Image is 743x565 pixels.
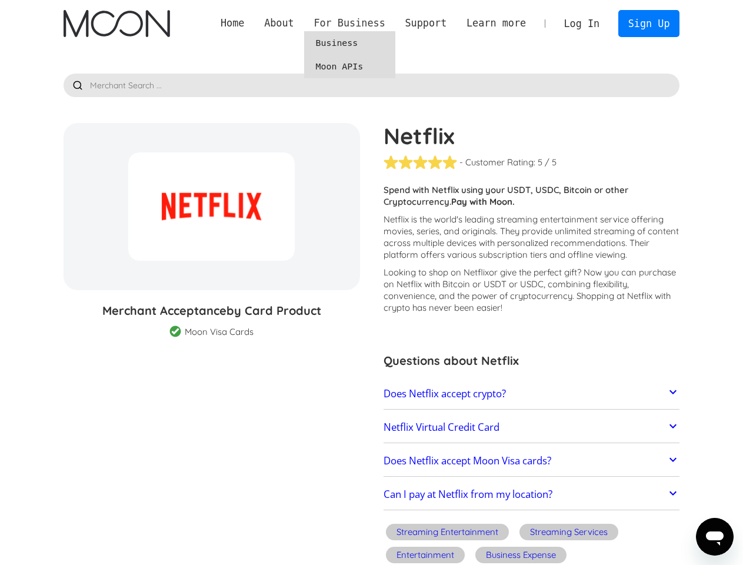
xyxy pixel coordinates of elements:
[486,549,556,561] div: Business Expense
[538,157,542,168] div: 5
[397,526,498,538] div: Streaming Entertainment
[304,16,395,31] div: For Business
[384,214,680,261] p: Netflix is the world's leading streaming entertainment service offering movies, series, and origi...
[304,31,395,78] nav: For Business
[384,488,552,500] h2: Can I pay at Netflix from my location?
[384,415,680,440] a: Netflix Virtual Credit Card
[384,123,680,149] h1: Netflix
[384,455,551,467] h2: Does Netflix accept Moon Visa cards?
[384,267,680,314] p: Looking to shop on Netflix ? Now you can purchase on Netflix with Bitcoin or USDT or USDC, combin...
[384,421,499,433] h2: Netflix Virtual Credit Card
[64,302,360,320] h3: Merchant Acceptance
[459,157,535,168] div: - Customer Rating:
[517,522,621,545] a: Streaming Services
[384,448,680,473] a: Does Netflix accept Moon Visa cards?
[384,522,511,545] a: Streaming Entertainment
[384,483,680,507] a: Can I pay at Netflix from my location?
[467,16,526,31] div: Learn more
[264,16,294,31] div: About
[254,16,304,31] div: About
[64,74,680,97] input: Merchant Search ...
[211,16,254,31] a: Home
[64,10,170,37] img: Moon Logo
[185,326,254,338] div: Moon Visa Cards
[384,381,680,406] a: Does Netflix accept crypto?
[489,267,577,278] span: or give the perfect gift
[405,16,447,31] div: Support
[530,526,608,538] div: Streaming Services
[397,549,454,561] div: Entertainment
[457,16,536,31] div: Learn more
[395,16,457,31] div: Support
[545,157,557,168] div: / 5
[384,184,680,208] p: Spend with Netflix using your USDT, USDC, Bitcoin or other Cryptocurrency.
[618,10,679,36] a: Sign Up
[304,55,395,78] a: Moon APIs
[696,518,734,556] iframe: Button to launch messaging window
[304,31,395,55] a: Business
[226,303,321,318] span: by Card Product
[384,352,680,370] h3: Questions about Netflix
[451,196,515,207] strong: Pay with Moon.
[554,11,609,36] a: Log In
[384,388,506,400] h2: Does Netflix accept crypto?
[314,16,385,31] div: For Business
[64,10,170,37] a: home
